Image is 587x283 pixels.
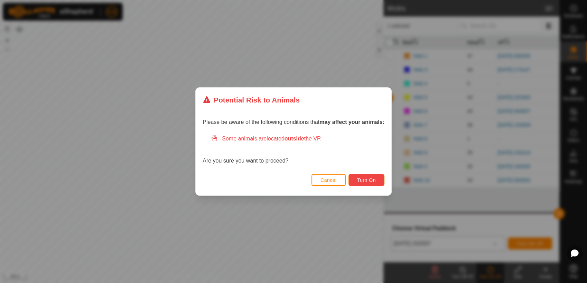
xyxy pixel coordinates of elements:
[267,136,322,141] span: located the VP.
[211,135,384,143] div: Some animals are
[320,177,337,183] span: Cancel
[203,95,300,105] div: Potential Risk to Animals
[357,177,376,183] span: Turn On
[319,119,384,125] strong: may affect your animals:
[285,136,304,141] strong: outside
[203,119,384,125] span: Please be aware of the following conditions that
[203,135,384,165] div: Are you sure you want to proceed?
[348,174,384,186] button: Turn On
[311,174,346,186] button: Cancel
